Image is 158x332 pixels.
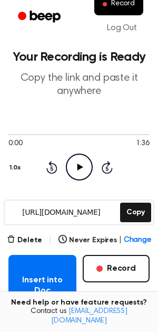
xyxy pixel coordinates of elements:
[8,51,150,63] h1: Your Recording is Ready
[7,235,42,246] button: Delete
[8,159,24,177] button: 1.0x
[119,235,122,246] span: |
[48,234,52,246] span: |
[136,138,150,149] span: 1:36
[124,235,151,246] span: Change
[8,72,150,98] p: Copy the link and paste it anywhere
[11,7,70,27] a: Beep
[96,15,147,41] a: Log Out
[6,307,152,326] span: Contact us
[8,138,22,149] span: 0:00
[58,235,151,246] button: Never Expires|Change
[8,255,76,316] button: Insert into Doc
[120,203,151,222] button: Copy
[83,255,150,282] button: Record
[51,308,127,325] a: [EMAIL_ADDRESS][DOMAIN_NAME]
